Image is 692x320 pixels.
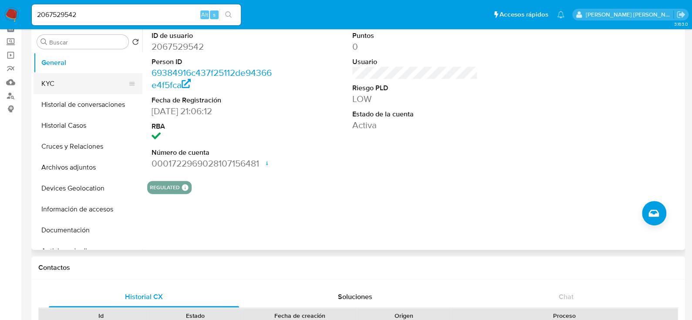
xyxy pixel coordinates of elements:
[676,10,685,19] a: Salir
[248,311,351,320] div: Fecha de creación
[586,10,674,19] p: brenda.morenoreyes@mercadolibre.com.mx
[152,95,277,105] dt: Fecha de Registración
[201,10,208,19] span: Alt
[34,136,142,157] button: Cruces y Relaciones
[32,9,241,20] input: Buscar usuario o caso...
[34,94,142,115] button: Historial de conversaciones
[34,178,142,199] button: Devices Geolocation
[152,31,277,41] dt: ID de usuario
[154,311,236,320] div: Estado
[34,220,142,241] button: Documentación
[152,66,272,91] a: 69384916c437f25112de94366e4f5fca
[38,263,678,272] h1: Contactos
[34,73,135,94] button: KYC
[557,11,564,18] a: Notificaciones
[352,83,478,93] dt: Riesgo PLD
[559,292,574,302] span: Chat
[674,20,688,27] span: 3.163.0
[49,38,125,46] input: Buscar
[219,9,237,21] button: search-icon
[34,199,142,220] button: Información de accesos
[125,292,163,302] span: Historial CX
[152,157,277,170] dd: 0001722969028107156481
[60,311,142,320] div: Id
[338,292,372,302] span: Soluciones
[34,52,142,73] button: General
[457,311,672,320] div: Proceso
[352,31,478,41] dt: Puntos
[213,10,216,19] span: s
[152,105,277,117] dd: [DATE] 21:06:12
[500,10,548,19] span: Accesos rápidos
[152,148,277,157] dt: Número de cuenta
[352,119,478,131] dd: Activa
[352,93,478,105] dd: LOW
[352,109,478,119] dt: Estado de la cuenta
[132,38,139,48] button: Volver al orden por defecto
[34,241,142,262] button: Anticipos de dinero
[352,57,478,67] dt: Usuario
[41,38,47,45] button: Buscar
[152,41,277,53] dd: 2067529542
[34,157,142,178] button: Archivos adjuntos
[152,122,277,131] dt: RBA
[352,41,478,53] dd: 0
[152,57,277,67] dt: Person ID
[363,311,445,320] div: Origen
[34,115,142,136] button: Historial Casos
